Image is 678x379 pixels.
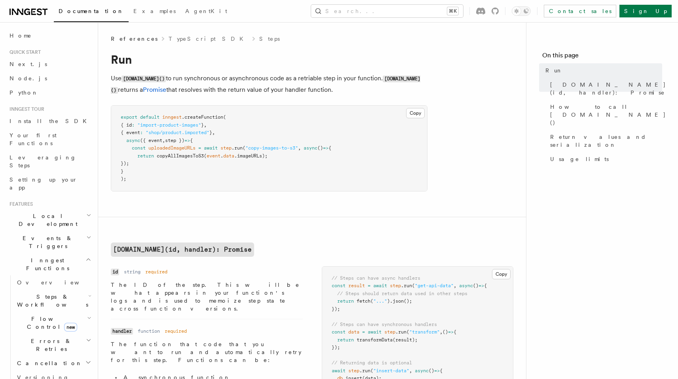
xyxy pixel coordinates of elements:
[165,138,184,143] span: step })
[220,145,232,151] span: step
[6,209,93,231] button: Local Development
[547,152,662,166] a: Usage limits
[14,356,93,370] button: Cancellation
[169,35,248,43] a: TypeScript SDK
[121,130,140,135] span: { event
[550,103,666,127] span: How to call [DOMAIN_NAME]()
[132,145,146,151] span: const
[9,75,47,81] span: Node.js
[9,89,38,96] span: Python
[459,283,473,288] span: async
[146,130,209,135] span: "shop/product.imported"
[409,329,440,335] span: "transform"
[434,368,440,373] span: =>
[111,76,420,94] code: [DOMAIN_NAME]()
[332,275,420,281] span: // Steps can have async handlers
[415,283,454,288] span: "get-api-data"
[140,138,162,143] span: ({ event
[332,345,340,350] span: });
[54,2,129,22] a: Documentation
[390,298,404,304] span: .json
[550,155,609,163] span: Usage limits
[121,169,123,174] span: }
[14,359,82,367] span: Cancellation
[198,145,201,151] span: =
[368,329,382,335] span: await
[204,153,207,159] span: (
[9,118,91,124] span: Install the SDK
[6,172,93,195] a: Setting up your app
[259,35,280,43] a: Steps
[454,283,456,288] span: ,
[6,114,93,128] a: Install the SDK
[323,145,329,151] span: =>
[544,5,616,17] a: Contact sales
[145,269,167,275] dd: required
[406,108,425,118] button: Copy
[121,122,132,128] span: { id
[204,122,207,128] span: ,
[59,8,124,14] span: Documentation
[404,298,412,304] span: ();
[454,329,456,335] span: {
[373,298,387,304] span: "..."
[220,153,223,159] span: .
[140,130,143,135] span: :
[245,145,298,151] span: "copy-images-to-s3"
[111,281,303,313] p: The ID of the step. This will be what appears in your function's logs and is used to memoize step...
[311,5,463,17] button: Search...⌘K
[6,49,41,55] span: Quick start
[111,328,133,335] code: handler
[6,201,33,207] span: Features
[9,61,47,67] span: Next.js
[550,133,662,149] span: Return values and serialization
[111,269,119,275] code: id
[190,138,193,143] span: {
[129,2,180,21] a: Examples
[111,35,158,43] span: References
[348,283,365,288] span: result
[17,279,99,286] span: Overview
[362,329,365,335] span: =
[387,298,390,304] span: )
[332,368,346,373] span: await
[121,114,137,120] span: export
[122,76,166,82] code: [DOMAIN_NAME]()
[14,334,93,356] button: Errors & Retries
[373,283,387,288] span: await
[384,329,395,335] span: step
[180,2,232,21] a: AgentKit
[137,153,154,159] span: return
[440,329,443,335] span: ,
[204,145,218,151] span: await
[111,243,254,257] a: [DOMAIN_NAME](id, handler): Promise
[9,176,78,191] span: Setting up your app
[390,283,401,288] span: step
[542,51,662,63] h4: On this page
[550,81,666,97] span: [DOMAIN_NAME](id, handler): Promise
[412,283,415,288] span: (
[370,298,373,304] span: (
[447,7,458,15] kbd: ⌘K
[337,298,354,304] span: return
[368,283,370,288] span: =
[332,360,412,366] span: // Returning data is optional
[6,231,93,253] button: Events & Triggers
[473,283,479,288] span: ()
[6,85,93,100] a: Python
[148,145,196,151] span: uploadedImageURLs
[201,122,204,128] span: }
[121,176,126,182] span: );
[619,5,672,17] a: Sign Up
[329,145,331,151] span: {
[243,145,245,151] span: (
[395,329,406,335] span: .run
[165,328,187,334] dd: required
[157,153,204,159] span: copyAllImagesToS3
[440,368,443,373] span: {
[429,368,434,373] span: ()
[64,323,77,332] span: new
[6,106,44,112] span: Inngest tour
[184,138,190,143] span: =>
[332,306,340,312] span: });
